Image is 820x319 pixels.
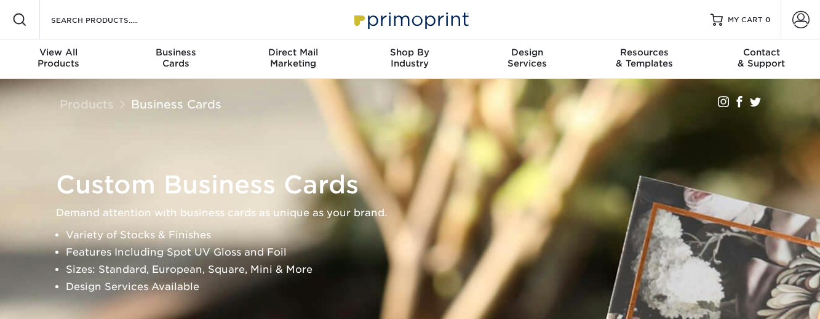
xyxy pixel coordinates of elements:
div: & Support [703,47,820,69]
span: Business [117,47,234,58]
div: Services [469,47,586,69]
span: Contact [703,47,820,58]
a: Direct MailMarketing [234,39,351,79]
div: Marketing [234,47,351,69]
div: Industry [351,47,468,69]
span: Shop By [351,47,468,58]
li: Variety of Stocks & Finishes [66,227,776,244]
li: Features Including Spot UV Gloss and Foil [66,244,776,261]
li: Sizes: Standard, European, Square, Mini & More [66,261,776,278]
li: Design Services Available [66,278,776,296]
a: DesignServices [469,39,586,79]
a: Shop ByIndustry [351,39,468,79]
span: 0 [765,15,771,24]
a: Contact& Support [703,39,820,79]
a: BusinessCards [117,39,234,79]
a: Business Cards [131,97,221,111]
div: Cards [117,47,234,69]
span: Resources [586,47,703,58]
img: Primoprint [349,6,472,33]
div: & Templates [586,47,703,69]
input: SEARCH PRODUCTS..... [50,12,170,27]
span: MY CART [728,15,763,25]
span: Direct Mail [234,47,351,58]
span: Design [469,47,586,58]
a: Products [60,97,114,111]
p: Demand attention with business cards as unique as your brand. [56,204,776,222]
h1: Custom Business Cards [56,170,776,200]
a: Resources& Templates [586,39,703,79]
